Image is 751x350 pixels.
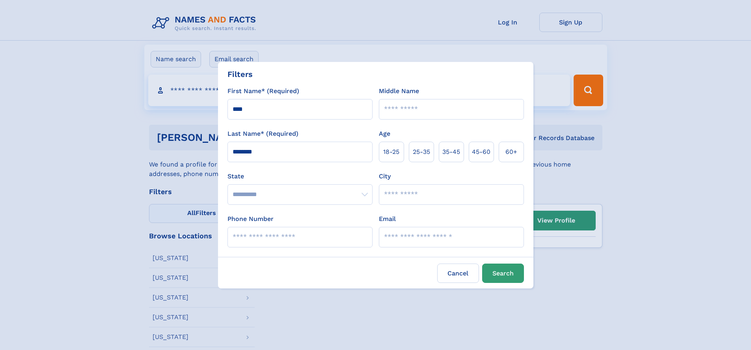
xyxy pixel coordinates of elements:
span: 45‑60 [472,147,490,157]
label: Cancel [437,264,479,283]
label: Age [379,129,390,139]
div: Filters [227,68,253,80]
label: First Name* (Required) [227,86,299,96]
label: Phone Number [227,214,274,224]
label: State [227,172,373,181]
label: City [379,172,391,181]
span: 25‑35 [413,147,430,157]
label: Middle Name [379,86,419,96]
span: 18‑25 [383,147,399,157]
span: 35‑45 [442,147,460,157]
label: Last Name* (Required) [227,129,298,139]
button: Search [482,264,524,283]
span: 60+ [505,147,517,157]
label: Email [379,214,396,224]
